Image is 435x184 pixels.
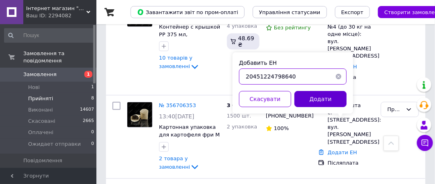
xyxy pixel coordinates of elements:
[328,149,357,155] a: Додати ЕН
[28,129,53,136] span: Оплачені
[91,95,94,102] span: 8
[227,124,257,130] span: 2 упаковка
[341,9,364,15] span: Експорт
[264,111,306,121] div: [PHONE_NUMBER]
[328,8,374,60] div: м. Коростень ([GEOGRAPHIC_DATA].), №4 (до 30 кг на одне місце): вул. [PERSON_NAME][STREET_ADDRESS]
[388,105,402,114] div: Прийнято
[227,102,259,108] span: 3 024,60 ₴
[28,118,55,125] span: Скасовані
[159,113,194,120] span: 13:40[DATE]
[159,155,200,170] a: 2 товара у замовленні
[417,135,433,151] button: Чат з покупцем
[84,71,92,78] span: 1
[159,55,200,69] a: 10 товарів у замовленні
[28,106,53,114] span: Виконані
[159,55,192,69] span: 10 товарів у замовленні
[26,12,96,19] div: Ваш ID: 2294082
[328,159,374,167] div: Післяплата
[23,71,57,78] span: Замовлення
[28,84,40,91] span: Нові
[159,124,220,153] a: Картонная упаковка для картофеля фри М 120х90х40 мм. КРАФТ, 50 шт/уп.
[4,28,95,43] input: Пошук
[137,8,238,16] span: Завантажити звіт по пром-оплаті
[26,5,86,12] span: Інтернет магазин "Упаковка"
[23,157,62,164] span: Повідомлення
[294,91,347,107] button: Додати
[335,6,370,18] button: Експорт
[159,155,190,170] span: 2 товара у замовленні
[127,102,153,128] a: Фото товару
[131,6,245,18] button: Завантажити звіт по пром-оплаті
[239,60,277,66] label: Добавить ЕН
[127,102,152,127] img: Фото товару
[227,33,259,50] div: 48.69 ₴
[239,91,291,107] button: Скасувати
[227,23,257,29] span: 4 упаковка
[28,141,81,148] span: Ожидает отправки
[83,118,94,125] span: 2665
[259,9,321,15] span: Управління статусами
[91,84,94,91] span: 1
[80,106,94,114] span: 14607
[328,109,374,146] div: с. [STREET_ADDRESS]: вул. [PERSON_NAME][STREET_ADDRESS]
[274,25,311,31] span: Без рейтингу
[91,129,94,136] span: 0
[28,95,53,102] span: Прийняті
[253,6,327,18] button: Управління статусами
[23,50,96,64] span: Замовлення та повідомлення
[227,113,251,119] span: 1500 шт.
[159,102,196,108] a: № 356706353
[331,68,347,85] button: Очистить
[274,125,289,131] span: 100%
[91,141,94,148] span: 0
